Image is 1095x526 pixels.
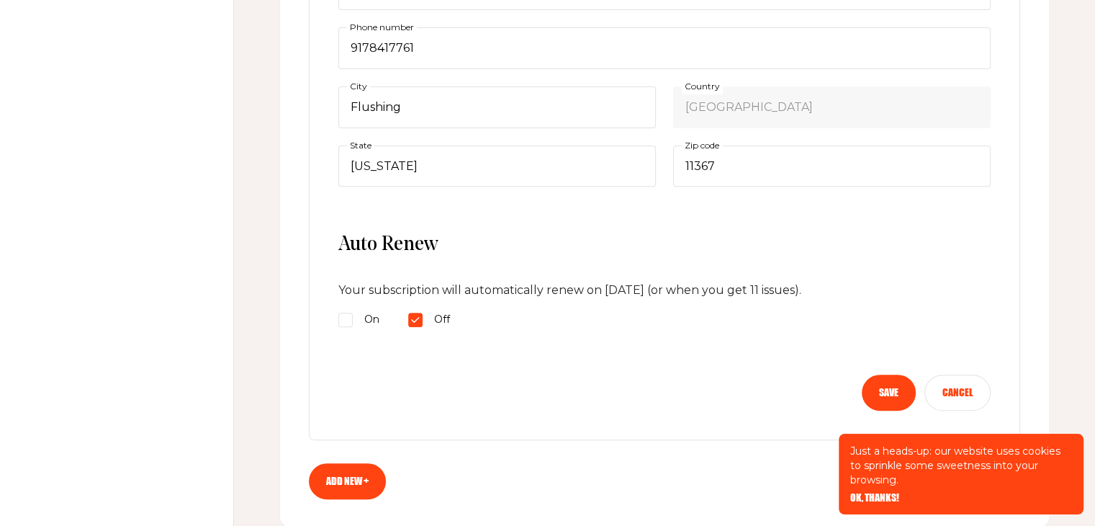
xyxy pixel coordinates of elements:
label: State [347,137,374,153]
p: Your subscription will automatically renew on [DATE] (or when you get 11 issues) . [338,281,991,300]
select: Country [673,86,991,128]
input: Phone number [338,27,991,69]
input: City [338,86,656,128]
label: Zip code [682,137,722,153]
input: Zip code [673,146,991,187]
span: Auto Renew [338,233,991,258]
input: On [338,313,353,327]
input: Off [408,313,423,327]
button: Cancel [924,375,991,411]
select: State [338,146,656,187]
button: Save [862,375,916,411]
p: Just a heads-up: our website uses cookies to sprinkle some sweetness into your browsing. [850,444,1072,487]
a: Add new + [309,463,386,499]
span: Off [434,311,450,329]
label: Country [682,78,723,94]
span: On [364,311,379,329]
label: Phone number [347,19,417,35]
label: City [347,78,370,94]
button: OK, THANKS! [850,493,899,503]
